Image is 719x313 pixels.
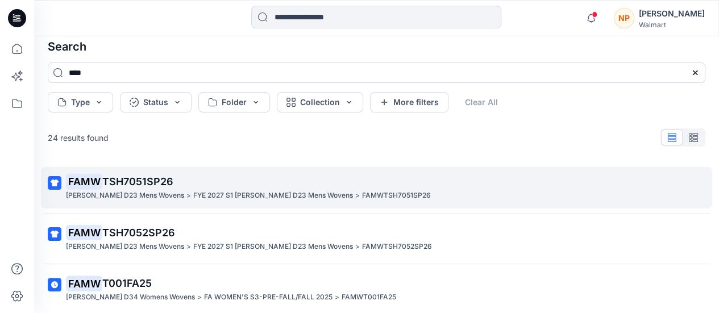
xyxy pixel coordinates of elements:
[355,190,360,202] p: >
[48,92,113,112] button: Type
[39,31,714,62] h4: Search
[193,190,353,202] p: FYE 2027 S1 FA SHAHI D23 Mens Wovens
[614,8,634,28] div: NP
[66,173,102,189] mark: FAMW
[362,241,432,253] p: FAMWTSH7052SP26
[186,241,191,253] p: >
[370,92,448,112] button: More filters
[186,190,191,202] p: >
[66,190,184,202] p: FA SHAHI D23 Mens Wovens
[193,241,353,253] p: FYE 2027 S1 FA SHAHI D23 Mens Wovens
[342,291,396,303] p: FAMWT001FA25
[197,291,202,303] p: >
[335,291,339,303] p: >
[355,241,360,253] p: >
[41,167,712,208] a: FAMWTSH7051SP26[PERSON_NAME] D23 Mens Wovens>FYE 2027 S1 [PERSON_NAME] D23 Mens Wovens>FAMWTSH705...
[102,227,175,239] span: TSH7052SP26
[41,269,712,310] a: FAMWT001FA25[PERSON_NAME] D34 Womens Wovens>FA WOMEN'S S3-PRE-FALL/FALL 2025>FAMWT001FA25
[66,291,195,303] p: FA SHAHI D34 Womens Wovens
[102,277,152,289] span: T001FA25
[120,92,192,112] button: Status
[198,92,270,112] button: Folder
[639,7,705,20] div: [PERSON_NAME]
[204,291,333,303] p: FA WOMEN'S S3-PRE-FALL/FALL 2025
[102,176,173,187] span: TSH7051SP26
[41,218,712,260] a: FAMWTSH7052SP26[PERSON_NAME] D23 Mens Wovens>FYE 2027 S1 [PERSON_NAME] D23 Mens Wovens>FAMWTSH705...
[66,224,102,240] mark: FAMW
[277,92,363,112] button: Collection
[48,132,109,144] p: 24 results found
[639,20,705,29] div: Walmart
[362,190,431,202] p: FAMWTSH7051SP26
[66,241,184,253] p: FA SHAHI D23 Mens Wovens
[66,276,102,291] mark: FAMW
